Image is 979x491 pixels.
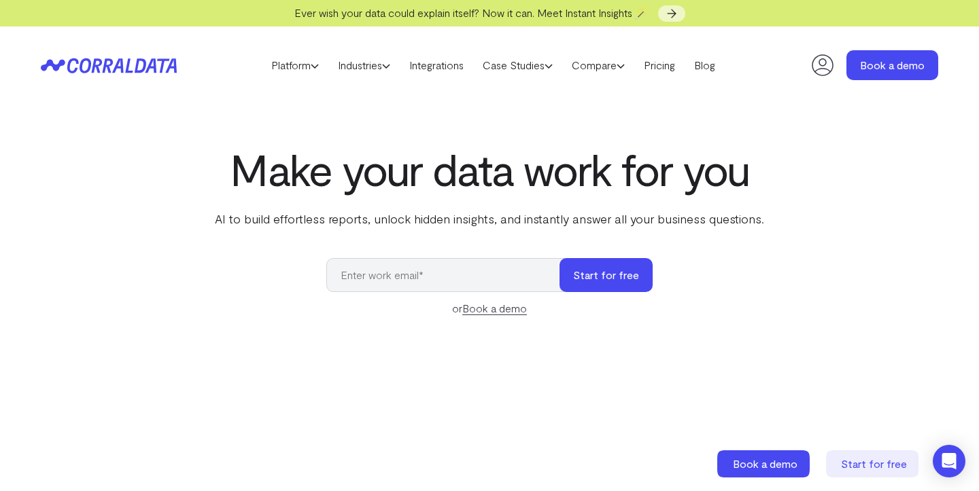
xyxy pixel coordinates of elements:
span: Start for free [841,457,907,470]
div: or [326,300,653,316]
input: Enter work email* [326,258,573,292]
a: Blog [685,55,725,75]
a: Integrations [400,55,473,75]
h1: Make your data work for you [212,145,767,194]
a: Platform [262,55,328,75]
a: Book a demo [462,302,527,315]
span: Ever wish your data could explain itself? Now it can. Meet Instant Insights 🪄 [294,6,649,19]
span: Book a demo [733,457,797,470]
a: Pricing [634,55,685,75]
div: Open Intercom Messenger [933,445,965,477]
a: Industries [328,55,400,75]
a: Book a demo [846,50,938,80]
p: AI to build effortless reports, unlock hidden insights, and instantly answer all your business qu... [212,210,767,228]
a: Case Studies [473,55,562,75]
a: Start for free [826,450,921,477]
button: Start for free [560,258,653,292]
a: Book a demo [717,450,812,477]
a: Compare [562,55,634,75]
